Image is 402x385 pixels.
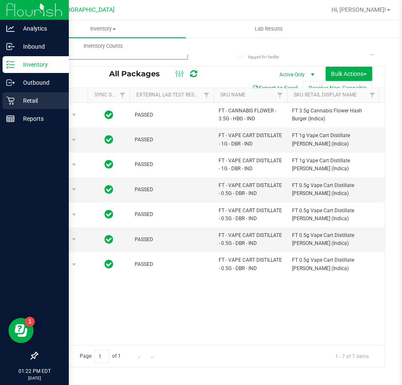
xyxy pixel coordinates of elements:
span: 1 - 7 of 7 items [329,350,376,362]
span: Hi, [PERSON_NAME]! [332,6,386,13]
span: Bulk Actions [331,70,367,77]
span: PASSED [135,136,209,144]
a: Sku Retail Display Name [294,92,357,98]
span: PASSED [135,211,209,219]
span: Lab Results [243,25,294,33]
p: Inbound [15,42,65,52]
inline-svg: Reports [6,114,15,123]
button: Receive Non-Cannabis [303,81,372,95]
span: FT - VAPE CART DISTILLATE - 1G - DBR - IND [219,157,282,173]
span: select [69,184,79,195]
span: FT 1g Vape Cart Distillate [PERSON_NAME] (Indica) [292,157,374,173]
a: External Lab Test Result [136,92,202,98]
p: Inventory [15,60,65,70]
a: Lab Results [186,20,352,38]
span: Page of 1 [73,350,128,363]
button: Export to Excel [247,81,303,95]
iframe: Resource center [8,318,34,343]
inline-svg: Inventory [6,60,15,69]
span: [GEOGRAPHIC_DATA] [57,6,115,13]
span: FT 0.5g Vape Cart Distillate [PERSON_NAME] (Indica) [292,256,374,272]
a: Inventory [20,20,186,38]
span: select [69,234,79,245]
button: Bulk Actions [326,67,372,81]
a: SKU Name [220,92,245,98]
span: PASSED [135,161,209,169]
span: FT - VAPE CART DISTILLATE - 0.5G - DBR - IND [219,256,282,272]
iframe: Resource center unread badge [25,317,35,327]
span: Inventory Counts [72,42,134,50]
span: In Sync [104,159,113,170]
span: FT 0.5g Vape Cart Distillate [PERSON_NAME] (Indica) [292,232,374,247]
span: select [69,159,79,171]
span: FT - VAPE CART DISTILLATE - 0.5G - DBR - IND [219,207,282,223]
span: FT 1g Vape Cart Distillate [PERSON_NAME] (Indica) [292,132,374,148]
span: In Sync [104,184,113,195]
span: PASSED [135,260,209,268]
span: All Packages [109,69,168,78]
span: In Sync [104,208,113,220]
span: In Sync [104,109,113,121]
inline-svg: Outbound [6,78,15,87]
span: select [69,209,79,221]
a: Filter [273,88,287,102]
p: Outbound [15,78,65,88]
p: [DATE] [4,375,65,381]
span: FT 0.5g Vape Cart Distillate [PERSON_NAME] (Indica) [292,182,374,198]
p: Reports [15,114,65,124]
p: 01:22 PM EDT [4,367,65,375]
a: Inventory Counts [20,37,186,55]
span: PASSED [135,236,209,244]
span: FT 0.5g Vape Cart Distillate [PERSON_NAME] (Indica) [292,207,374,223]
span: Inventory [20,25,186,33]
a: Filter [116,88,130,102]
span: In Sync [104,234,113,245]
span: select [69,259,79,271]
a: Sync Status [94,92,127,98]
input: 1 [94,350,110,363]
span: PASSED [135,111,209,119]
p: Analytics [15,23,65,34]
span: In Sync [104,134,113,146]
span: PASSED [135,186,209,194]
inline-svg: Retail [6,96,15,105]
span: In Sync [104,258,113,270]
span: FT - VAPE CART DISTILLATE - 0.5G - DBR - IND [219,232,282,247]
span: select [69,109,79,121]
p: Retail [15,96,65,106]
inline-svg: Inbound [6,42,15,51]
span: FT - VAPE CART DISTILLATE - 0.5G - DBR - IND [219,182,282,198]
span: FT - CANNABIS FLOWER - 3.5G - HBG - IND [219,107,282,123]
inline-svg: Analytics [6,24,15,33]
a: Filter [200,88,214,102]
span: FT - VAPE CART DISTILLATE - 1G - DBR - IND [219,132,282,148]
span: select [69,134,79,146]
span: FT 3.5g Cannabis Flower Hash Burger (Indica) [292,107,374,123]
a: Filter [365,88,379,102]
